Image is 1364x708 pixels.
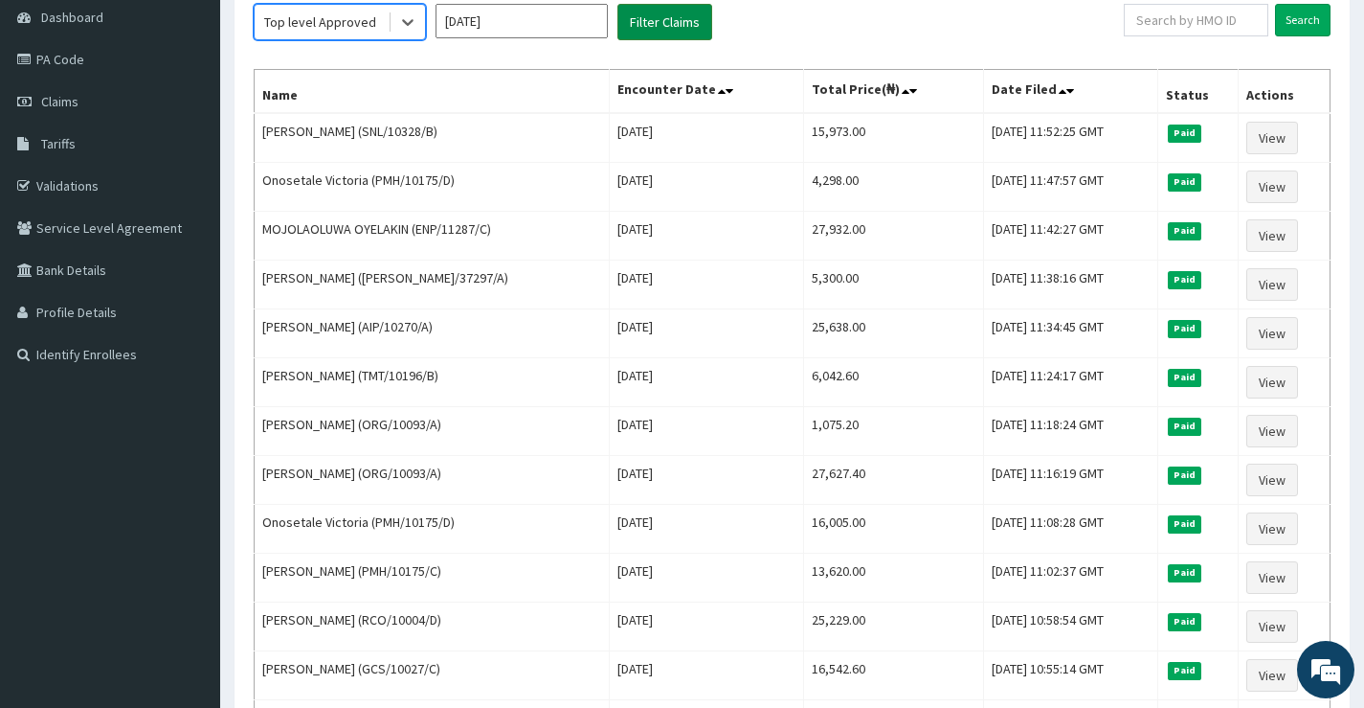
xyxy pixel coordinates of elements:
[111,224,264,418] span: We're online!
[1275,4,1330,36] input: Search
[1246,366,1298,399] a: View
[610,212,804,261] td: [DATE]
[1246,659,1298,692] a: View
[35,96,78,144] img: d_794563401_company_1708531726252_794563401
[1246,317,1298,350] a: View
[1246,122,1298,154] a: View
[41,9,103,26] span: Dashboard
[804,212,984,261] td: 27,932.00
[804,407,984,456] td: 1,075.20
[255,407,610,456] td: [PERSON_NAME] (ORG/10093/A)
[314,10,360,56] div: Minimize live chat window
[984,212,1157,261] td: [DATE] 11:42:27 GMT
[1246,610,1298,643] a: View
[436,4,608,38] input: Select Month and Year
[610,309,804,358] td: [DATE]
[610,261,804,309] td: [DATE]
[610,554,804,603] td: [DATE]
[804,261,984,309] td: 5,300.00
[804,163,984,212] td: 4,298.00
[1168,467,1202,484] span: Paid
[984,456,1157,505] td: [DATE] 11:16:19 GMT
[255,505,610,554] td: Onosetale Victoria (PMH/10175/D)
[610,456,804,505] td: [DATE]
[1246,561,1298,594] a: View
[1168,515,1202,533] span: Paid
[255,456,610,505] td: [PERSON_NAME] (ORG/10093/A)
[610,505,804,554] td: [DATE]
[41,135,76,152] span: Tariffs
[255,651,610,700] td: [PERSON_NAME] (GCS/10027/C)
[1168,564,1202,582] span: Paid
[984,163,1157,212] td: [DATE] 11:47:57 GMT
[1168,320,1202,337] span: Paid
[1168,271,1202,288] span: Paid
[255,603,610,651] td: [PERSON_NAME] (RCO/10004/D)
[1168,173,1202,191] span: Paid
[610,603,804,651] td: [DATE]
[1246,171,1298,203] a: View
[1168,418,1202,435] span: Paid
[984,554,1157,603] td: [DATE] 11:02:37 GMT
[1246,464,1298,496] a: View
[255,554,610,603] td: [PERSON_NAME] (PMH/10175/C)
[255,113,610,163] td: [PERSON_NAME] (SNL/10328/B)
[984,358,1157,407] td: [DATE] 11:24:17 GMT
[1238,70,1330,114] th: Actions
[255,163,610,212] td: Onosetale Victoria (PMH/10175/D)
[1168,222,1202,240] span: Paid
[984,505,1157,554] td: [DATE] 11:08:28 GMT
[1168,613,1202,630] span: Paid
[804,554,984,603] td: 13,620.00
[804,113,984,163] td: 15,973.00
[255,261,610,309] td: [PERSON_NAME] ([PERSON_NAME]/37297/A)
[1246,219,1298,252] a: View
[984,70,1157,114] th: Date Filed
[610,651,804,700] td: [DATE]
[804,651,984,700] td: 16,542.60
[804,603,984,651] td: 25,229.00
[984,603,1157,651] td: [DATE] 10:58:54 GMT
[1168,125,1202,142] span: Paid
[984,651,1157,700] td: [DATE] 10:55:14 GMT
[984,261,1157,309] td: [DATE] 11:38:16 GMT
[804,309,984,358] td: 25,638.00
[1246,415,1298,447] a: View
[255,309,610,358] td: [PERSON_NAME] (AIP/10270/A)
[984,309,1157,358] td: [DATE] 11:34:45 GMT
[804,358,984,407] td: 6,042.60
[610,113,804,163] td: [DATE]
[617,4,712,40] button: Filter Claims
[984,407,1157,456] td: [DATE] 11:18:24 GMT
[41,93,78,110] span: Claims
[1246,513,1298,545] a: View
[100,107,322,132] div: Chat with us now
[1124,4,1268,36] input: Search by HMO ID
[610,407,804,456] td: [DATE]
[804,456,984,505] td: 27,627.40
[610,70,804,114] th: Encounter Date
[255,70,610,114] th: Name
[255,358,610,407] td: [PERSON_NAME] (TMT/10196/B)
[1168,369,1202,386] span: Paid
[255,212,610,261] td: MOJOLAOLUWA OYELAKIN (ENP/11287/C)
[1168,662,1202,679] span: Paid
[804,505,984,554] td: 16,005.00
[610,163,804,212] td: [DATE]
[1157,70,1238,114] th: Status
[984,113,1157,163] td: [DATE] 11:52:25 GMT
[10,490,365,557] textarea: Type your message and hit 'Enter'
[804,70,984,114] th: Total Price(₦)
[610,358,804,407] td: [DATE]
[1246,268,1298,301] a: View
[264,12,376,32] div: Top level Approved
